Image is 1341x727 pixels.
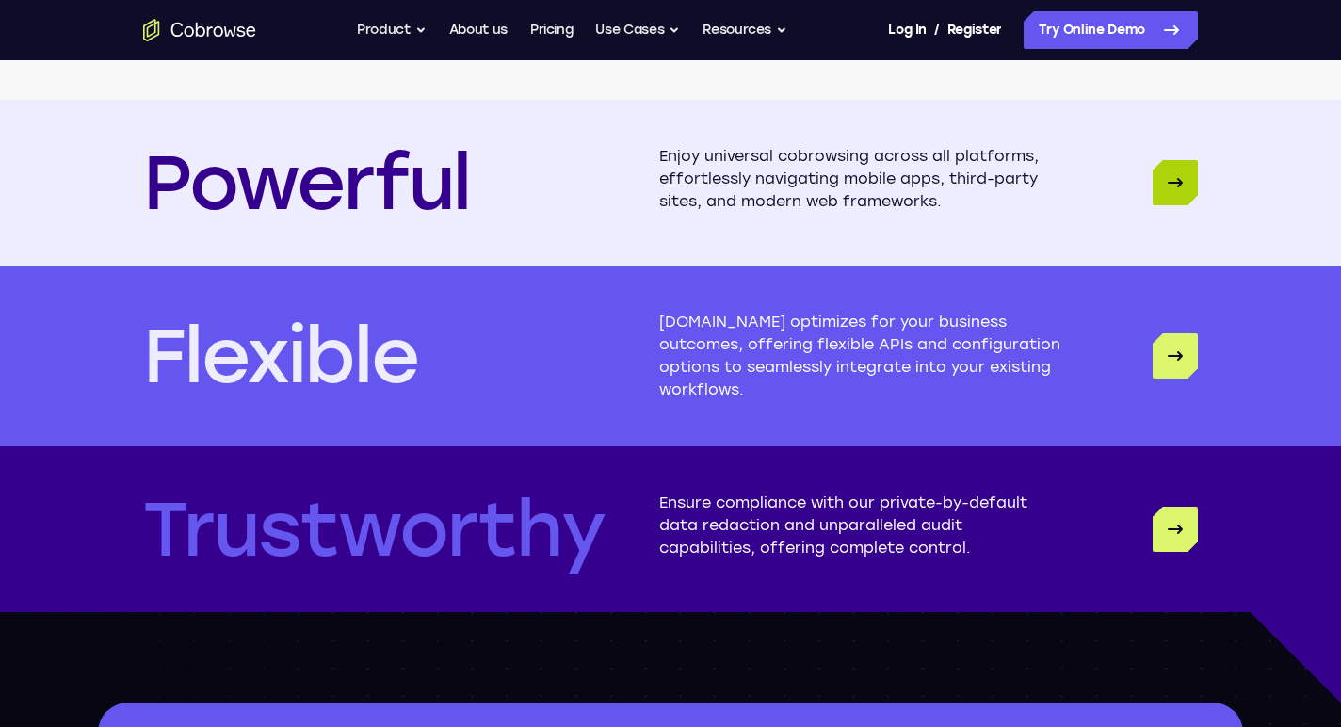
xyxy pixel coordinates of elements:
[1153,507,1198,552] a: Trustworthy
[143,492,605,567] p: Trustworthy
[595,11,680,49] button: Use Cases
[659,145,1062,220] p: Enjoy universal cobrowsing across all platforms, effortlessly navigating mobile apps, third-party...
[530,11,574,49] a: Pricing
[143,19,256,41] a: Go to the home page
[888,11,926,49] a: Log In
[449,11,508,49] a: About us
[934,19,940,41] span: /
[143,145,470,220] p: Powerful
[1153,160,1198,205] a: Powerful
[947,11,1002,49] a: Register
[1153,333,1198,379] a: Flexible
[659,492,1062,567] p: Ensure compliance with our private-by-default data redaction and unparalleled audit capabilities,...
[659,311,1062,401] p: [DOMAIN_NAME] optimizes for your business outcomes, offering flexible APIs and configuration opti...
[703,11,787,49] button: Resources
[357,11,427,49] button: Product
[143,318,418,394] p: Flexible
[1024,11,1198,49] a: Try Online Demo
